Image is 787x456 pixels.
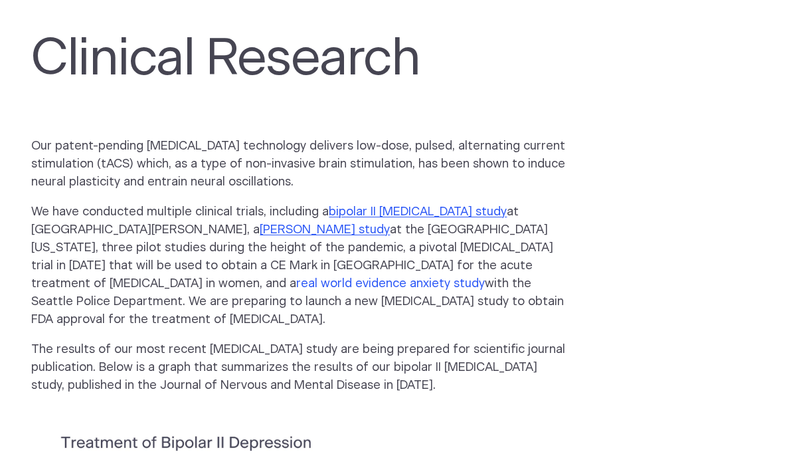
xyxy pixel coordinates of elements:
[31,30,563,89] h1: Clinical Research
[296,278,485,290] a: real world evidence anxiety study
[260,224,390,236] a: [PERSON_NAME] study
[31,138,573,191] p: Our patent-pending [MEDICAL_DATA] technology delivers low-dose, pulsed, alternating current stimu...
[31,341,573,395] p: The results of our most recent [MEDICAL_DATA] study are being prepared for scientific journal pub...
[329,206,507,218] a: bipolar II [MEDICAL_DATA] study
[31,203,573,329] p: We have conducted multiple clinical trials, including a at [GEOGRAPHIC_DATA][PERSON_NAME], a at t...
